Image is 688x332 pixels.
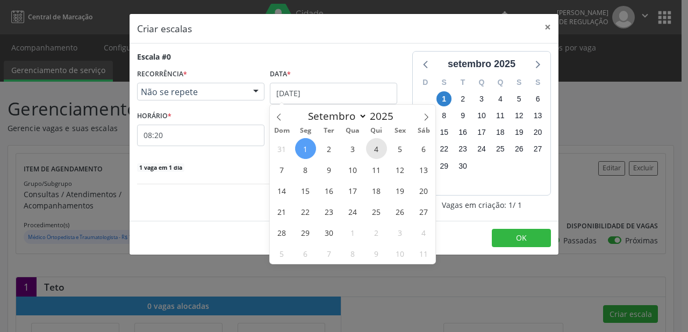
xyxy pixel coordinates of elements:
[513,199,522,211] span: / 1
[455,91,470,106] span: terça-feira, 2 de setembro de 2025
[390,243,411,264] span: Outubro 10, 2025
[435,74,454,91] div: S
[137,125,264,146] input: 00:00
[531,125,546,140] span: sábado, 20 de setembro de 2025
[342,180,363,201] span: Setembro 17, 2025
[366,159,387,180] span: Setembro 11, 2025
[537,14,558,40] button: Close
[531,142,546,157] span: sábado, 27 de setembro de 2025
[436,158,451,174] span: segunda-feira, 29 de setembro de 2025
[367,109,403,123] input: Year
[512,142,527,157] span: sexta-feira, 26 de setembro de 2025
[416,74,435,91] div: D
[271,222,292,243] span: Setembro 28, 2025
[531,109,546,124] span: sábado, 13 de setembro de 2025
[472,74,491,91] div: Q
[295,159,316,180] span: Setembro 8, 2025
[413,222,434,243] span: Outubro 4, 2025
[271,201,292,222] span: Setembro 21, 2025
[293,127,317,134] span: Seg
[474,91,489,106] span: quarta-feira, 3 de setembro de 2025
[510,74,528,91] div: S
[474,142,489,157] span: quarta-feira, 24 de setembro de 2025
[455,109,470,124] span: terça-feira, 9 de setembro de 2025
[455,125,470,140] span: terça-feira, 16 de setembro de 2025
[474,125,489,140] span: quarta-feira, 17 de setembro de 2025
[271,243,292,264] span: Outubro 5, 2025
[295,180,316,201] span: Setembro 15, 2025
[531,91,546,106] span: sábado, 6 de setembro de 2025
[295,243,316,264] span: Outubro 6, 2025
[271,180,292,201] span: Setembro 14, 2025
[436,109,451,124] span: segunda-feira, 8 de setembro de 2025
[271,159,292,180] span: Setembro 7, 2025
[303,109,367,124] select: Month
[270,83,397,104] input: Selecione uma data
[412,199,551,211] div: Vagas em criação: 1
[342,201,363,222] span: Setembro 24, 2025
[412,127,435,134] span: Sáb
[390,159,411,180] span: Setembro 12, 2025
[390,201,411,222] span: Setembro 26, 2025
[512,125,527,140] span: sexta-feira, 19 de setembro de 2025
[319,180,340,201] span: Setembro 16, 2025
[317,127,341,134] span: Ter
[366,222,387,243] span: Outubro 2, 2025
[436,91,451,106] span: segunda-feira, 1 de setembro de 2025
[319,222,340,243] span: Setembro 30, 2025
[295,222,316,243] span: Setembro 29, 2025
[493,109,508,124] span: quinta-feira, 11 de setembro de 2025
[455,142,470,157] span: terça-feira, 23 de setembro de 2025
[341,127,364,134] span: Qua
[319,159,340,180] span: Setembro 9, 2025
[390,222,411,243] span: Outubro 3, 2025
[516,233,527,243] span: OK
[342,222,363,243] span: Outubro 1, 2025
[137,108,171,125] label: HORÁRIO
[319,201,340,222] span: Setembro 23, 2025
[390,138,411,159] span: Setembro 5, 2025
[413,243,434,264] span: Outubro 11, 2025
[342,159,363,180] span: Setembro 10, 2025
[366,138,387,159] span: Setembro 4, 2025
[270,127,293,134] span: Dom
[436,125,451,140] span: segunda-feira, 15 de setembro de 2025
[271,138,292,159] span: Agosto 31, 2025
[141,86,242,97] span: Não se repete
[436,142,451,157] span: segunda-feira, 22 de setembro de 2025
[512,109,527,124] span: sexta-feira, 12 de setembro de 2025
[413,201,434,222] span: Setembro 27, 2025
[319,243,340,264] span: Outubro 7, 2025
[366,180,387,201] span: Setembro 18, 2025
[491,74,510,91] div: Q
[443,57,520,71] div: setembro 2025
[137,51,171,62] div: Escala #0
[137,21,192,35] h5: Criar escalas
[528,74,547,91] div: S
[390,180,411,201] span: Setembro 19, 2025
[512,91,527,106] span: sexta-feira, 5 de setembro de 2025
[413,138,434,159] span: Setembro 6, 2025
[295,201,316,222] span: Setembro 22, 2025
[413,180,434,201] span: Setembro 20, 2025
[388,127,412,134] span: Sex
[455,158,470,174] span: terça-feira, 30 de setembro de 2025
[366,243,387,264] span: Outubro 9, 2025
[493,91,508,106] span: quinta-feira, 4 de setembro de 2025
[474,109,489,124] span: quarta-feira, 10 de setembro de 2025
[364,127,388,134] span: Qui
[270,66,291,83] label: Data
[493,142,508,157] span: quinta-feira, 25 de setembro de 2025
[413,159,434,180] span: Setembro 13, 2025
[319,138,340,159] span: Setembro 2, 2025
[295,138,316,159] span: Setembro 1, 2025
[137,163,184,172] span: 1 vaga em 1 dia
[492,229,551,247] button: OK
[366,201,387,222] span: Setembro 25, 2025
[342,138,363,159] span: Setembro 3, 2025
[493,125,508,140] span: quinta-feira, 18 de setembro de 2025
[454,74,472,91] div: T
[342,243,363,264] span: Outubro 8, 2025
[137,66,187,83] label: RECORRÊNCIA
